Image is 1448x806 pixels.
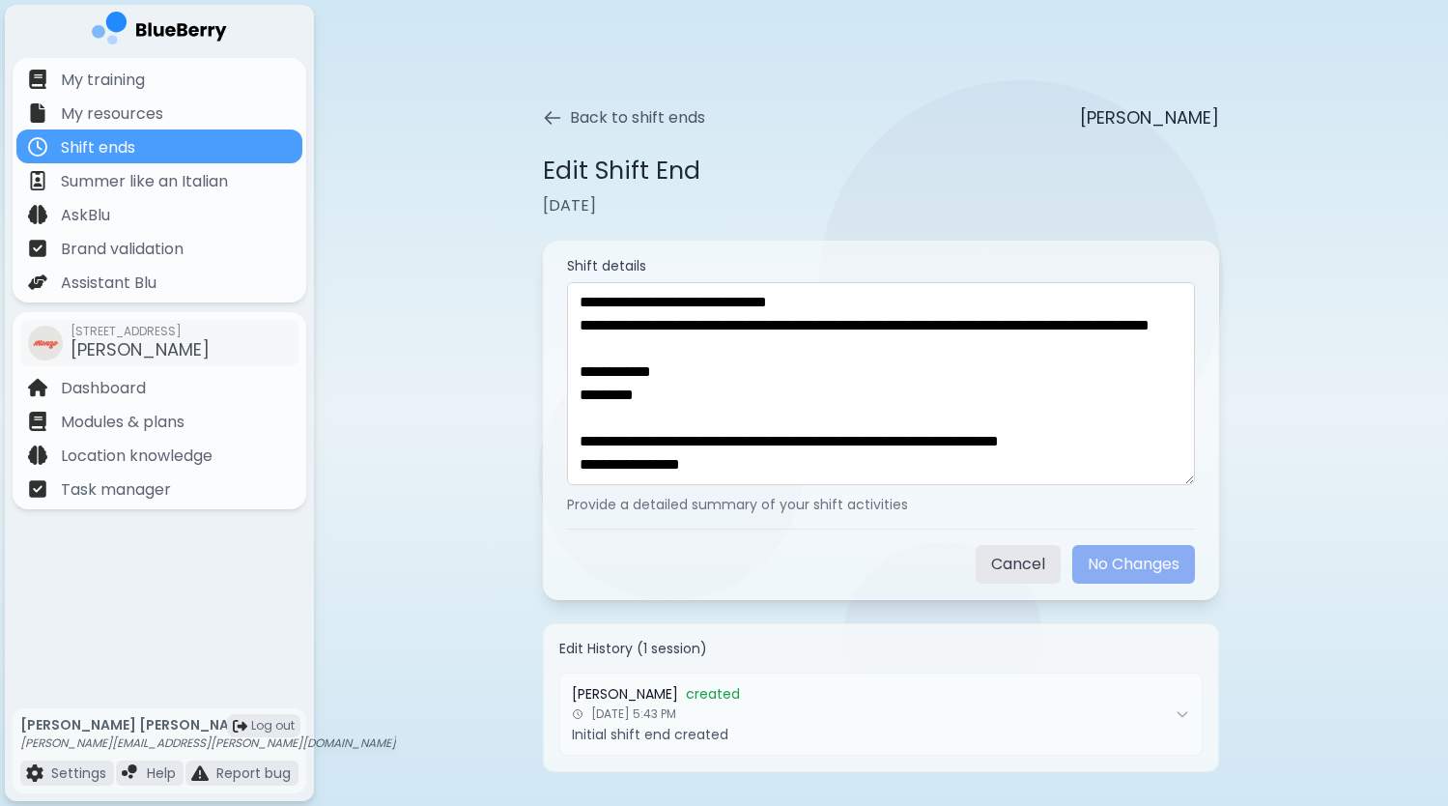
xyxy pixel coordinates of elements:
p: Brand validation [61,238,184,261]
img: file icon [28,103,47,123]
span: Log out [251,718,295,734]
span: [STREET_ADDRESS] [71,324,210,339]
p: Report bug [216,764,291,782]
p: [PERSON_NAME] [PERSON_NAME] [20,716,396,734]
img: file icon [28,205,47,224]
span: [PERSON_NAME] [572,685,678,703]
p: AskBlu [61,204,110,227]
p: Shift ends [61,136,135,159]
button: No Changes [1072,545,1195,584]
p: [PERSON_NAME] [1080,104,1219,131]
img: file icon [28,479,47,499]
label: Shift details [567,257,1195,274]
p: My resources [61,102,163,126]
p: Task manager [61,478,171,502]
img: file icon [26,764,43,782]
img: file icon [28,171,47,190]
button: Back to shift ends [543,106,705,130]
p: [DATE] [543,194,1219,217]
p: Settings [51,764,106,782]
button: Cancel [976,545,1061,584]
img: file icon [122,764,139,782]
img: file icon [28,137,47,157]
img: company thumbnail [28,326,63,360]
span: created [686,685,740,703]
p: Provide a detailed summary of your shift activities [567,496,1195,513]
img: file icon [28,412,47,431]
img: file icon [28,378,47,397]
img: logout [233,719,247,734]
img: file icon [28,239,47,258]
span: [DATE] 5:43 PM [591,706,676,722]
p: My training [61,69,145,92]
img: company logo [92,12,227,51]
p: Modules & plans [61,411,185,434]
p: [PERSON_NAME][EMAIL_ADDRESS][PERSON_NAME][DOMAIN_NAME] [20,735,396,751]
p: Dashboard [61,377,146,400]
span: [PERSON_NAME] [71,337,210,361]
p: Location knowledge [61,445,213,468]
p: Summer like an Italian [61,170,228,193]
h4: Edit History ( 1 session ) [559,640,1203,657]
img: file icon [28,70,47,89]
p: Initial shift end created [572,726,1167,743]
img: file icon [28,446,47,465]
h1: Edit Shift End [543,155,700,187]
p: Assistant Blu [61,272,156,295]
img: file icon [28,273,47,292]
img: file icon [191,764,209,782]
p: Help [147,764,176,782]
